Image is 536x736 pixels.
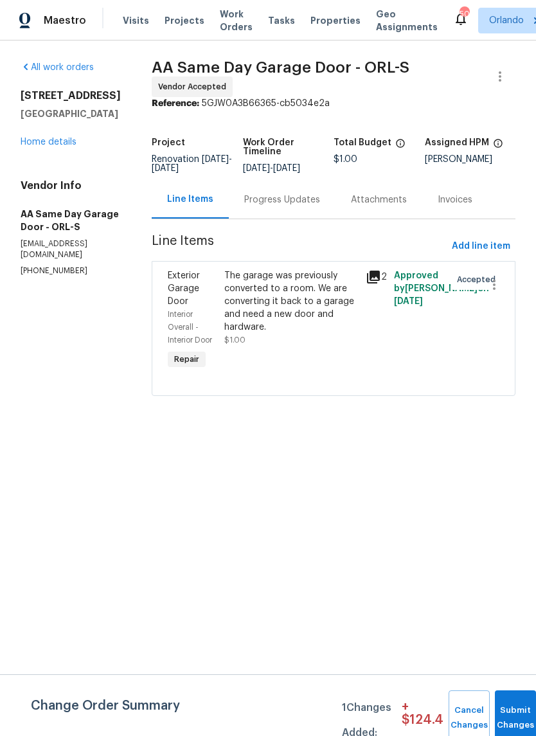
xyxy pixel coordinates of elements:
span: [DATE] [202,155,229,164]
span: The total cost of line items that have been proposed by Opendoor. This sum includes line items th... [395,138,406,155]
span: Add line item [452,238,510,255]
p: [EMAIL_ADDRESS][DOMAIN_NAME] [21,238,121,260]
h5: Total Budget [334,138,391,147]
h5: AA Same Day Garage Door - ORL-S [21,208,121,233]
div: [PERSON_NAME] [425,155,516,164]
span: - [152,155,232,173]
h5: Work Order Timeline [243,138,334,156]
div: 50 [460,8,469,21]
h4: Vendor Info [21,179,121,192]
span: Exterior Garage Door [168,271,200,306]
h2: [STREET_ADDRESS] [21,89,121,102]
span: Orlando [489,14,524,27]
span: Properties [310,14,361,27]
div: Attachments [351,193,407,206]
div: Progress Updates [244,193,320,206]
a: Home details [21,138,76,147]
span: Repair [169,353,204,366]
span: Tasks [268,16,295,25]
span: [DATE] [394,297,423,306]
div: The garage was previously converted to a room. We are converting it back to a garage and need a n... [224,269,358,334]
div: 5GJW0A3B66365-cb5034e2a [152,97,515,110]
span: [DATE] [273,164,300,173]
p: [PHONE_NUMBER] [21,265,121,276]
h5: Project [152,138,185,147]
b: Reference: [152,99,199,108]
span: Visits [123,14,149,27]
h5: [GEOGRAPHIC_DATA] [21,107,121,120]
div: Line Items [167,193,213,206]
span: Work Orders [220,8,253,33]
span: Line Items [152,235,447,258]
span: Renovation [152,155,232,173]
span: $1.00 [224,336,246,344]
span: Maestro [44,14,86,27]
span: Interior Overall - Interior Door [168,310,212,344]
h5: Assigned HPM [425,138,489,147]
div: Invoices [438,193,472,206]
span: - [243,164,300,173]
span: [DATE] [243,164,270,173]
span: [DATE] [152,164,179,173]
button: Add line item [447,235,515,258]
span: The hpm assigned to this work order. [493,138,503,155]
span: AA Same Day Garage Door - ORL-S [152,60,409,75]
span: $1.00 [334,155,357,164]
a: All work orders [21,63,94,72]
span: Geo Assignments [376,8,438,33]
span: Projects [165,14,204,27]
span: Accepted [457,273,501,286]
span: Vendor Accepted [158,80,231,93]
span: Approved by [PERSON_NAME] on [394,271,489,306]
div: 2 [366,269,386,285]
